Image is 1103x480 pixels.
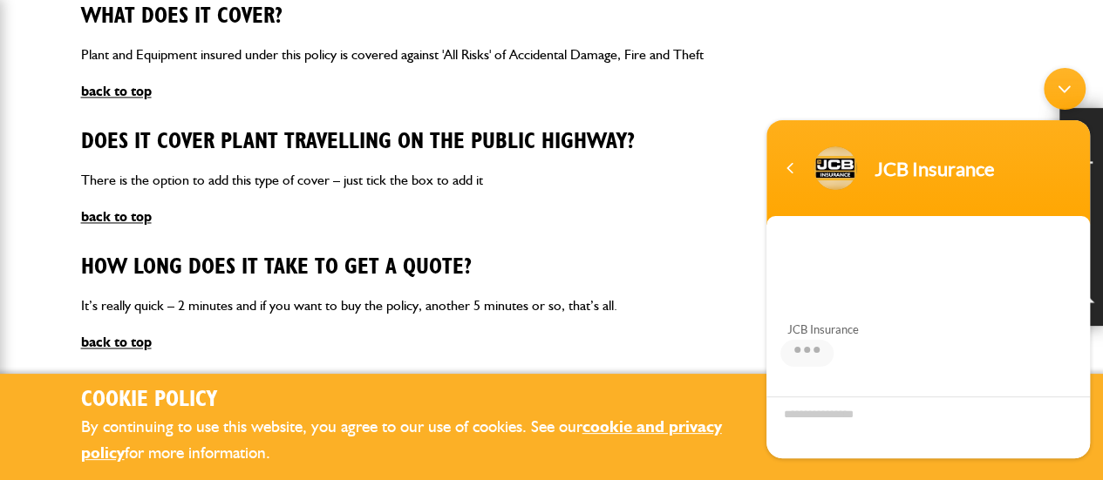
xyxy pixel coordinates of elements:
iframe: SalesIQ Chatwindow [758,59,1099,467]
h3: How long does it take to get a quote? [81,254,1023,281]
p: There is the option to add this type of cover – just tick the box to add it [81,169,1023,192]
h3: Does it Cover Plant travelling on the Public Highway? [81,129,1023,156]
a: back to top [81,208,152,225]
h3: What does it Cover? [81,3,1023,30]
p: It’s really quick – 2 minutes and if you want to buy the policy, another 5 minutes or so, that’s ... [81,294,1023,317]
a: back to top [81,83,152,99]
a: back to top [81,334,152,350]
p: Plant and Equipment insured under this policy is covered against 'All Risks' of Accidental Damage... [81,44,1023,66]
a: cookie and privacy policy [81,416,722,463]
p: By continuing to use this website, you agree to our use of cookies. See our for more information. [81,414,774,467]
h2: Cookie Policy [81,387,774,414]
